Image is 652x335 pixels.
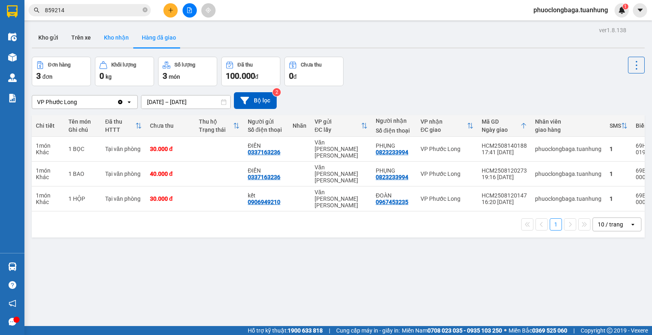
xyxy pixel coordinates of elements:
span: đơn [42,73,53,80]
div: 0823233994 [376,149,408,155]
img: logo-vxr [7,5,18,18]
div: VP Phước Long [421,146,474,152]
svg: open [126,99,132,105]
span: 0 [289,71,293,81]
div: Số điện thoại [376,127,412,134]
span: 100.000 [226,71,255,81]
div: Chi tiết [36,122,60,129]
div: 1 món [36,142,60,149]
span: đ [255,73,258,80]
div: ĐOÀN [376,192,412,199]
div: Tên món [68,118,97,125]
div: Văn [PERSON_NAME] [PERSON_NAME] [315,139,368,159]
strong: 0369 525 060 [532,327,567,334]
span: close-circle [143,7,148,14]
div: Chưa thu [150,122,191,129]
div: VP nhận [421,118,467,125]
img: warehouse-icon [8,262,17,271]
div: Khác [36,149,60,155]
div: Tại văn phòng [105,195,142,202]
div: Đã thu [238,62,253,68]
th: Toggle SortBy [478,115,531,137]
div: Thu hộ [199,118,233,125]
div: Số lượng [174,62,195,68]
div: ĐC giao [421,126,467,133]
div: 19:16 [DATE] [482,174,527,180]
div: VP gửi [315,118,361,125]
div: PHỤNG [376,142,412,149]
div: 0337163236 [248,174,280,180]
div: HTTT [105,126,135,133]
div: Nhân viên [535,118,601,125]
div: phuoclongbaga.tuanhung [535,146,601,152]
div: VP Phước Long [421,195,474,202]
div: 16:20 [DATE] [482,199,527,205]
div: Văn [PERSON_NAME] [PERSON_NAME] [315,164,368,184]
div: Đã thu [105,118,135,125]
span: Hỗ trợ kỹ thuật: [248,326,323,335]
div: HCM2508120147 [482,192,527,199]
img: warehouse-icon [8,53,17,62]
span: search [34,7,40,13]
div: ĐC lấy [315,126,361,133]
div: 17:41 [DATE] [482,149,527,155]
span: phuoclongbaga.tuanhung [527,5,615,15]
span: notification [9,300,16,307]
span: 3 [163,71,167,81]
span: ⚪️ [504,329,507,332]
div: Số điện thoại [248,126,284,133]
div: Người gửi [248,118,284,125]
input: Select a date range. [141,95,230,109]
div: 10 / trang [598,220,623,229]
input: Tìm tên, số ĐT hoặc mã đơn [45,6,141,15]
th: Toggle SortBy [606,115,632,137]
div: kết [248,192,284,199]
span: | [329,326,330,335]
span: close-circle [143,7,148,12]
div: Nhãn [293,122,306,129]
div: 1 [610,195,628,202]
button: Khối lượng0kg [95,57,154,86]
div: Mã GD [482,118,520,125]
button: Bộ lọc [234,92,277,109]
input: Selected VP Phước Long. [78,98,79,106]
span: Miền Nam [402,326,502,335]
div: 1 [610,171,628,177]
img: solution-icon [8,94,17,102]
img: icon-new-feature [618,7,626,14]
div: Trạng thái [199,126,233,133]
th: Toggle SortBy [195,115,244,137]
button: Kho gửi [32,28,65,47]
div: Chưa thu [301,62,322,68]
div: 30.000 đ [150,195,191,202]
span: món [169,73,180,80]
button: Kho nhận [97,28,135,47]
strong: 0708 023 035 - 0935 103 250 [427,327,502,334]
span: Cung cấp máy in - giấy in: [336,326,400,335]
div: ver 1.8.138 [599,26,626,35]
div: 30.000 đ [150,146,191,152]
img: warehouse-icon [8,33,17,41]
span: 1 [624,4,627,9]
div: Ghi chú [68,126,97,133]
img: warehouse-icon [8,73,17,82]
div: ĐIỀN [248,142,284,149]
div: 1 BỌC [68,146,97,152]
span: đ [293,73,297,80]
button: Hàng đã giao [135,28,183,47]
div: SMS [610,122,621,129]
span: 0 [99,71,104,81]
span: Miền Bắc [509,326,567,335]
th: Toggle SortBy [416,115,478,137]
div: 1 món [36,192,60,199]
sup: 2 [273,88,281,96]
button: 1 [550,218,562,231]
button: Trên xe [65,28,97,47]
div: Ngày giao [482,126,520,133]
div: HCM2508140188 [482,142,527,149]
button: Chưa thu0đ [284,57,344,86]
div: 1 [610,146,628,152]
div: 1 món [36,167,60,174]
span: | [573,326,575,335]
div: Khác [36,174,60,180]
